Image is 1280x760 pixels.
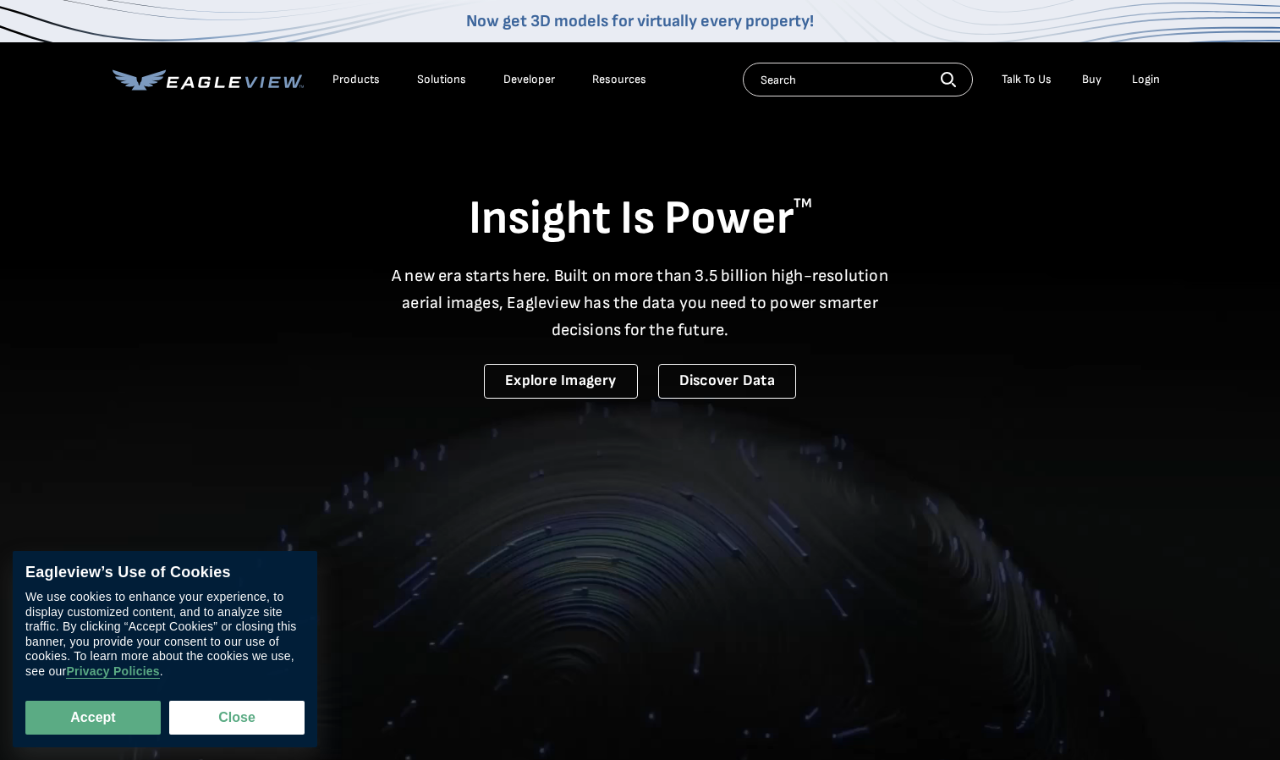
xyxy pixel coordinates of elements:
div: Login [1132,72,1160,87]
input: Search [743,63,973,96]
div: Products [332,72,380,87]
div: Eagleview’s Use of Cookies [25,564,305,582]
a: Explore Imagery [484,364,638,399]
button: Accept [25,701,161,735]
div: Talk To Us [1002,72,1052,87]
a: Discover Data [658,364,796,399]
h1: Insight Is Power [113,190,1168,249]
a: Developer [503,72,555,87]
a: Buy [1082,72,1101,87]
div: We use cookies to enhance your experience, to display customized content, and to analyze site tra... [25,591,305,680]
div: Resources [592,72,646,87]
div: Solutions [417,72,466,87]
a: Privacy Policies [66,665,159,680]
button: Close [169,701,305,735]
p: A new era starts here. Built on more than 3.5 billion high-resolution aerial images, Eagleview ha... [382,262,899,344]
sup: TM [794,196,812,212]
a: Now get 3D models for virtually every property! [466,11,814,31]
